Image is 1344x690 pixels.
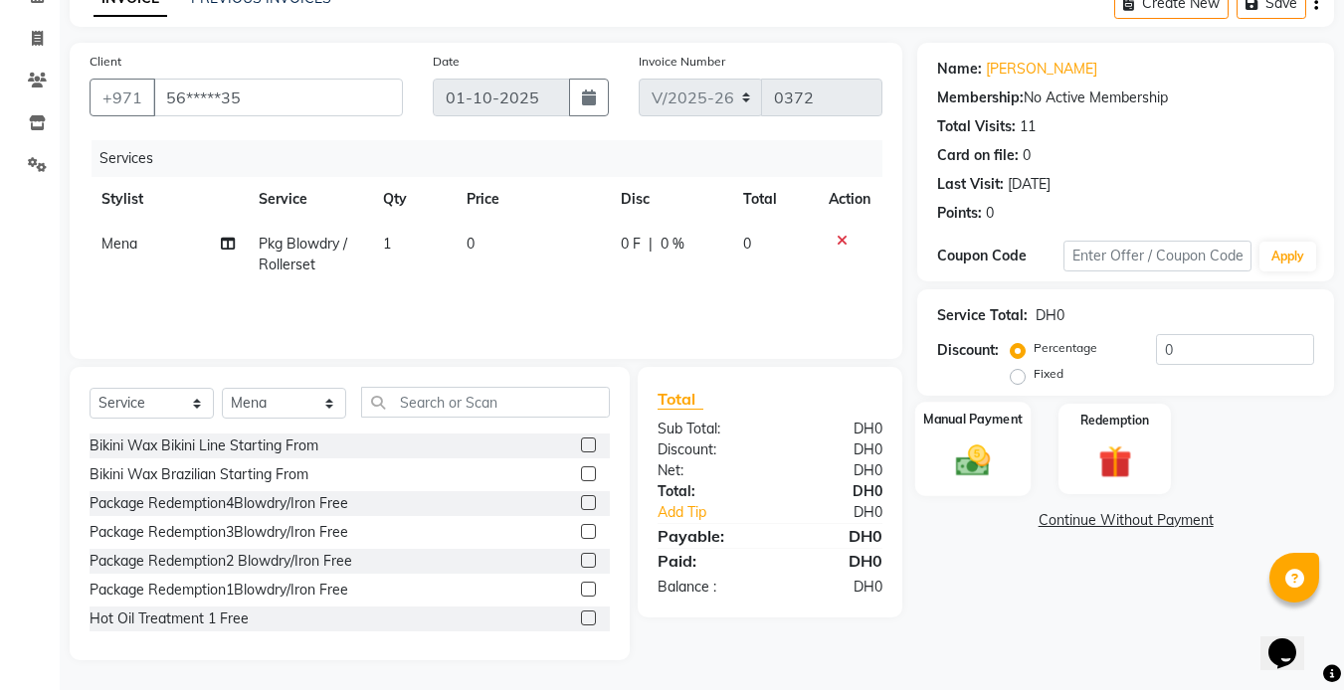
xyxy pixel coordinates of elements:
[101,235,137,253] span: Mena
[921,510,1330,531] a: Continue Without Payment
[90,435,318,456] div: Bikini Wax Bikini Line Starting From
[792,502,898,523] div: DH0
[467,235,475,253] span: 0
[383,235,391,253] span: 1
[731,177,818,222] th: Total
[923,410,1023,429] label: Manual Payment
[1080,412,1149,430] label: Redemption
[945,440,1001,480] img: _cash.svg
[90,608,249,629] div: Hot Oil Treatment 1 Free
[937,59,982,80] div: Name:
[770,460,897,481] div: DH0
[259,235,347,273] span: Pkg Blowdry / Rollerset
[361,387,610,418] input: Search or Scan
[937,305,1028,326] div: Service Total:
[770,524,897,548] div: DH0
[770,439,897,460] div: DH0
[90,177,247,222] th: Stylist
[937,174,1004,195] div: Last Visit:
[661,234,684,255] span: 0 %
[90,79,155,116] button: +971
[621,234,641,255] span: 0 F
[986,59,1097,80] a: [PERSON_NAME]
[90,464,308,485] div: Bikini Wax Brazilian Starting From
[770,481,897,502] div: DH0
[1259,242,1316,271] button: Apply
[1088,441,1142,482] img: _gift.svg
[643,549,770,573] div: Paid:
[1008,174,1051,195] div: [DATE]
[1020,116,1036,137] div: 11
[817,177,882,222] th: Action
[986,203,994,224] div: 0
[639,53,725,71] label: Invoice Number
[1036,305,1064,326] div: DH0
[1063,241,1251,271] input: Enter Offer / Coupon Code
[658,389,703,410] span: Total
[90,522,348,543] div: Package Redemption3Blowdry/Iron Free
[643,439,770,460] div: Discount:
[92,140,897,177] div: Services
[643,524,770,548] div: Payable:
[770,577,897,598] div: DH0
[90,551,352,572] div: Package Redemption2 Blowdry/Iron Free
[247,177,372,222] th: Service
[643,419,770,439] div: Sub Total:
[1034,365,1063,383] label: Fixed
[643,460,770,481] div: Net:
[643,502,791,523] a: Add Tip
[937,145,1019,166] div: Card on file:
[937,246,1062,266] div: Coupon Code
[649,234,653,255] span: |
[153,79,403,116] input: Search by Name/Mobile/Email/Code
[743,235,751,253] span: 0
[455,177,609,222] th: Price
[90,493,348,514] div: Package Redemption4Blowdry/Iron Free
[90,53,121,71] label: Client
[1023,145,1031,166] div: 0
[937,87,1314,108] div: No Active Membership
[1260,610,1324,670] iframe: chat widget
[643,577,770,598] div: Balance :
[937,116,1016,137] div: Total Visits:
[937,87,1024,108] div: Membership:
[937,203,982,224] div: Points:
[643,481,770,502] div: Total:
[937,340,999,361] div: Discount:
[609,177,731,222] th: Disc
[770,549,897,573] div: DH0
[433,53,460,71] label: Date
[90,580,348,601] div: Package Redemption1Blowdry/Iron Free
[1034,339,1097,357] label: Percentage
[770,419,897,439] div: DH0
[371,177,455,222] th: Qty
